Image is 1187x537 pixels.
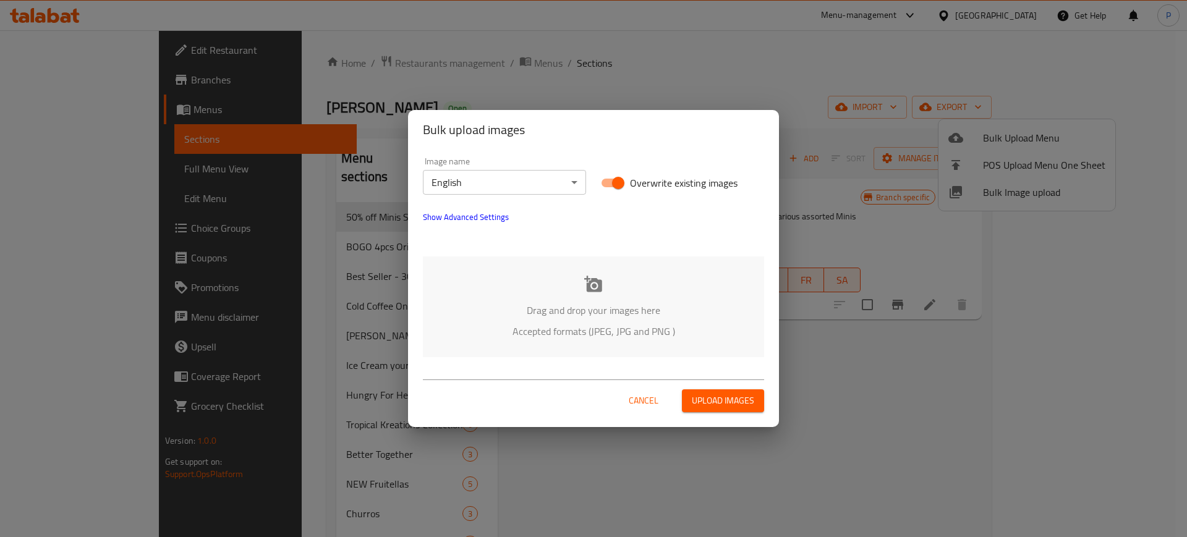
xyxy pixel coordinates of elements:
h2: Bulk upload images [423,120,764,140]
span: Overwrite existing images [630,175,738,190]
button: show more [415,202,516,232]
p: Drag and drop your images here [441,303,746,318]
button: Cancel [624,389,663,412]
span: Upload images [692,393,754,408]
button: Upload images [682,389,764,412]
span: Show Advanced Settings [423,209,509,224]
p: Accepted formats (JPEG, JPG and PNG ) [441,324,746,339]
div: English [423,170,586,195]
span: Cancel [629,393,658,408]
